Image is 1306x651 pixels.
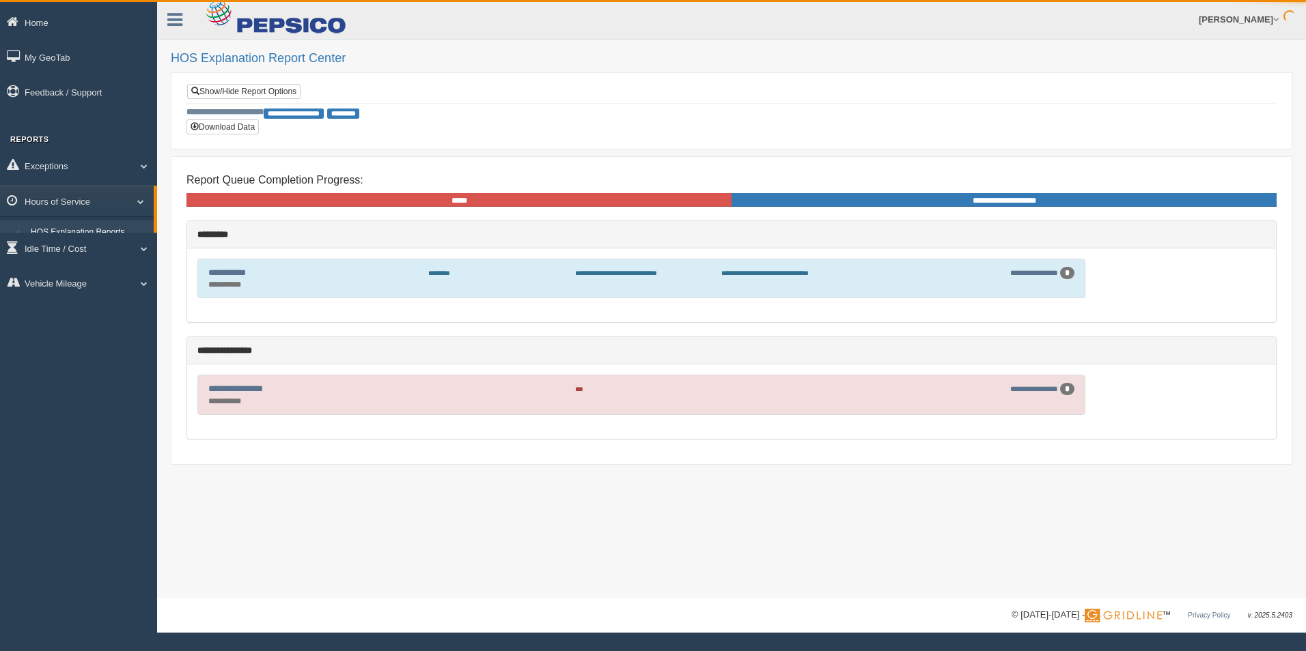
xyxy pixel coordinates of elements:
span: v. 2025.5.2403 [1248,611,1292,619]
button: Download Data [186,119,259,134]
a: Show/Hide Report Options [187,84,301,99]
h4: Report Queue Completion Progress: [186,174,1277,186]
img: Gridline [1085,609,1162,622]
h2: HOS Explanation Report Center [171,52,1292,66]
div: © [DATE]-[DATE] - ™ [1012,608,1292,622]
a: Privacy Policy [1188,611,1230,619]
a: HOS Explanation Reports [25,220,154,245]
